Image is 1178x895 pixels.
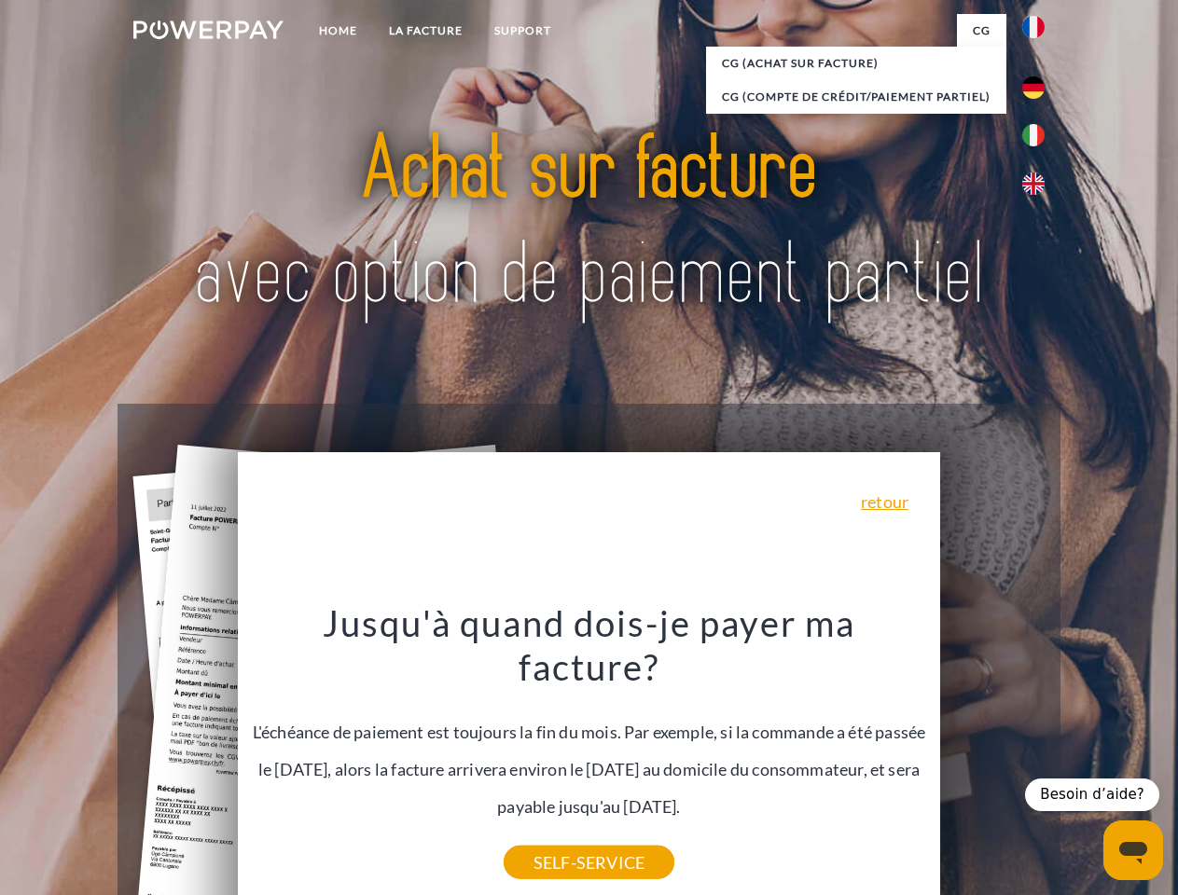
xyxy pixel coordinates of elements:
[249,600,930,862] div: L'échéance de paiement est toujours la fin du mois. Par exemple, si la commande a été passée le [...
[1022,124,1045,146] img: it
[178,89,1000,357] img: title-powerpay_fr.svg
[303,14,373,48] a: Home
[861,493,908,510] a: retour
[1025,778,1159,811] div: Besoin d’aide?
[504,846,674,879] a: SELF-SERVICE
[706,47,1006,80] a: CG (achat sur facture)
[133,21,284,39] img: logo-powerpay-white.svg
[957,14,1006,48] a: CG
[1022,172,1045,195] img: en
[706,80,1006,114] a: CG (Compte de crédit/paiement partiel)
[1103,820,1163,880] iframe: Bouton de lancement de la fenêtre de messagerie, conversation en cours
[478,14,567,48] a: Support
[1022,16,1045,38] img: fr
[1022,76,1045,99] img: de
[249,600,930,690] h3: Jusqu'à quand dois-je payer ma facture?
[373,14,478,48] a: LA FACTURE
